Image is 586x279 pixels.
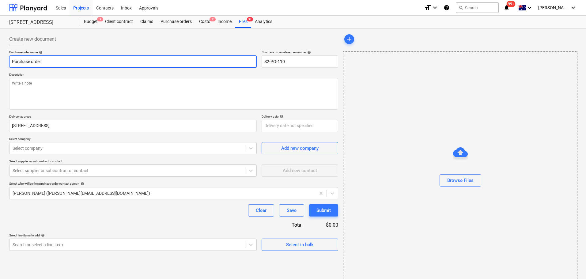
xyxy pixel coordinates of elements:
[281,144,319,152] div: Add new company
[9,50,257,54] div: Purchase order name
[424,4,431,11] i: format_size
[309,204,338,217] button: Submit
[279,204,304,217] button: Save
[459,5,463,10] span: search
[79,182,84,186] span: help
[9,115,257,120] p: Delivery address
[286,241,314,249] div: Select in bulk
[9,36,56,43] span: Create new document
[259,221,312,228] div: Total
[507,1,516,7] span: 99+
[262,239,338,251] button: Select in bulk
[316,206,331,214] div: Submit
[306,51,311,54] span: help
[97,17,103,21] span: 9
[251,16,276,28] a: Analytics
[137,16,157,28] a: Claims
[38,51,43,54] span: help
[80,16,101,28] a: Budget9
[431,4,439,11] i: keyboard_arrow_down
[262,142,338,154] button: Add new company
[248,204,274,217] button: Clear
[101,16,137,28] a: Client contract
[9,19,73,26] div: [STREET_ADDRESS]
[214,16,235,28] a: Income
[9,159,257,164] p: Select supplier or subcontractor contact
[262,55,338,68] input: Order number
[9,137,257,142] p: Select company
[555,250,586,279] iframe: Chat Widget
[9,233,257,237] div: Select line-items to add
[456,2,499,13] button: Search
[195,16,214,28] div: Costs
[256,206,267,214] div: Clear
[278,115,283,118] span: help
[262,120,338,132] input: Delivery date not specified
[262,115,338,119] div: Delivery date
[9,120,257,132] input: Delivery address
[210,17,216,21] span: 2
[262,50,338,54] div: Purchase order reference number
[526,4,533,11] i: keyboard_arrow_down
[247,17,253,21] span: 9+
[235,16,251,28] a: Files9+
[40,233,45,237] span: help
[195,16,214,28] a: Costs2
[444,4,450,11] i: Knowledge base
[287,206,297,214] div: Save
[9,55,257,68] input: Document name
[346,36,353,43] span: add
[504,4,510,11] i: notifications
[80,16,101,28] div: Budget
[447,176,474,184] div: Browse Files
[312,221,338,228] div: $0.00
[235,16,251,28] div: Files
[538,5,569,10] span: [PERSON_NAME]
[9,182,338,186] div: Select who will be the purchase order contact person
[440,174,481,187] button: Browse Files
[569,4,577,11] i: keyboard_arrow_down
[9,73,338,78] p: Description
[157,16,195,28] a: Purchase orders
